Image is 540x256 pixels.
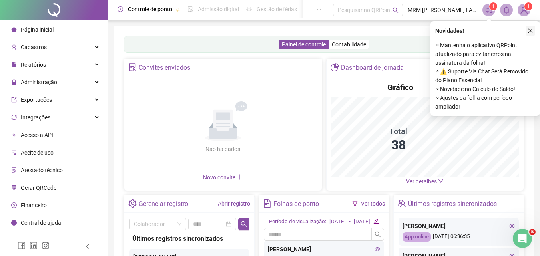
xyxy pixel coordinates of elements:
[406,178,444,185] a: Ver detalhes down
[331,63,339,71] span: pie-chart
[524,2,532,10] sup: Atualize o seu contato no menu Meus Dados
[393,7,399,13] span: search
[373,218,379,224] span: edit
[11,62,17,67] span: file
[492,4,495,9] span: 1
[21,26,54,33] span: Página inicial
[408,6,478,14] span: MRM [PERSON_NAME] FACUNDES TRANSPORTES EPP
[11,79,17,85] span: lock
[11,115,17,120] span: sync
[408,197,497,211] div: Últimos registros sincronizados
[438,178,444,184] span: down
[435,85,535,93] span: ⚬ Novidade no Cálculo do Saldo!
[175,7,180,12] span: pushpin
[489,2,497,10] sup: 1
[341,61,404,75] div: Dashboard de jornada
[128,6,172,12] span: Controle de ponto
[21,97,52,103] span: Exportações
[30,242,38,250] span: linkedin
[198,6,239,12] span: Admissão digital
[329,218,346,226] div: [DATE]
[11,132,17,138] span: api
[269,218,326,226] div: Período de visualização:
[241,221,247,227] span: search
[485,6,492,14] span: notification
[21,62,46,68] span: Relatórios
[273,197,319,211] div: Folhas de ponto
[361,200,385,207] a: Ver todos
[18,242,26,250] span: facebook
[187,6,193,12] span: file-done
[435,26,464,35] span: Novidades !
[316,6,322,12] span: ellipsis
[263,199,271,208] span: file-text
[435,67,535,85] span: ⚬ ⚠️ Suporte Via Chat Será Removido do Plano Essencial
[257,6,297,12] span: Gestão de férias
[332,41,366,48] span: Contabilidade
[375,246,380,252] span: eye
[21,79,57,85] span: Administração
[513,229,532,248] iframe: Intercom live chat
[21,167,63,173] span: Atestado técnico
[503,6,510,14] span: bell
[132,234,246,244] div: Últimos registros sincronizados
[237,174,243,180] span: plus
[85,244,90,249] span: left
[42,242,50,250] span: instagram
[21,185,56,191] span: Gerar QRCode
[435,93,535,111] span: ⚬ Ajustes da folha com período ampliado!
[21,149,54,156] span: Aceite de uso
[406,178,437,185] span: Ver detalhes
[403,232,431,242] div: App online
[139,61,190,75] div: Convites enviados
[21,114,50,121] span: Integrações
[186,145,260,153] div: Não há dados
[118,6,123,12] span: clock-circle
[403,222,515,230] div: [PERSON_NAME]
[246,6,252,12] span: sun
[11,27,17,32] span: home
[218,200,250,207] a: Abrir registro
[518,4,530,16] img: 2823
[21,132,53,138] span: Acesso à API
[203,174,243,181] span: Novo convite
[528,28,533,34] span: close
[398,199,406,208] span: team
[11,220,17,226] span: info-circle
[21,44,47,50] span: Cadastros
[354,218,370,226] div: [DATE]
[128,199,137,208] span: setting
[11,167,17,173] span: solution
[403,232,515,242] div: [DATE] 06:36:35
[349,218,351,226] div: -
[529,229,536,235] span: 5
[375,231,381,238] span: search
[11,44,17,50] span: user-add
[11,97,17,103] span: export
[128,63,137,71] span: solution
[509,223,515,229] span: eye
[21,220,61,226] span: Central de ajuda
[435,41,535,67] span: ⚬ Mantenha o aplicativo QRPoint atualizado para evitar erros na assinatura da folha!
[352,201,358,206] span: filter
[387,82,413,93] h4: Gráfico
[282,41,326,48] span: Painel de controle
[268,245,380,254] div: [PERSON_NAME]
[11,202,17,208] span: dollar
[527,4,530,9] span: 1
[11,185,17,191] span: qrcode
[11,150,17,155] span: audit
[139,197,188,211] div: Gerenciar registro
[21,202,47,208] span: Financeiro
